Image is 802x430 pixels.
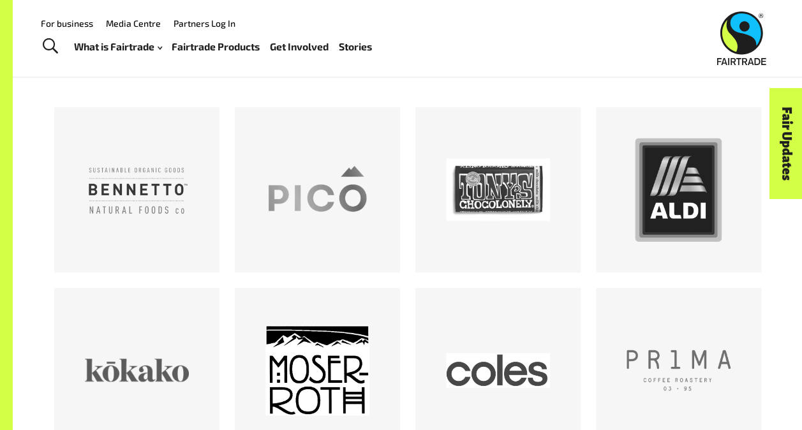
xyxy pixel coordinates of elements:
a: Toggle Search [34,31,66,63]
img: Fairtrade Australia New Zealand logo [717,11,766,65]
a: Fairtrade Products [172,38,260,56]
a: For business [41,18,93,29]
a: What is Fairtrade [74,38,162,56]
a: Get Involved [270,38,329,56]
a: Media Centre [106,18,161,29]
a: Stories [339,38,372,56]
a: Partners Log In [174,18,235,29]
